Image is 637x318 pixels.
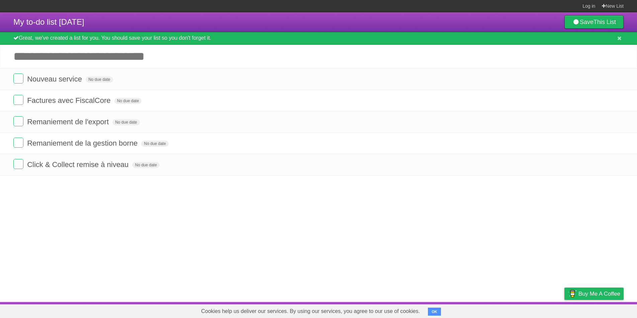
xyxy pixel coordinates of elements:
span: Remaniement de la gestion borne [27,139,139,147]
span: No due date [114,98,142,104]
span: Factures avec FiscalCore [27,96,112,105]
span: My to-do list [DATE] [13,17,84,26]
span: Cookies help us deliver our services. By using our services, you agree to our use of cookies. [194,305,427,318]
img: Buy me a coffee [568,288,577,299]
label: Star task [583,138,596,149]
button: OK [428,308,441,316]
span: Buy me a coffee [578,288,620,300]
a: SaveThis List [564,15,624,29]
label: Done [13,138,23,148]
span: No due date [112,119,140,125]
label: Star task [583,95,596,106]
span: No due date [86,76,113,83]
a: Buy me a coffee [564,288,624,300]
span: No due date [132,162,159,168]
label: Done [13,159,23,169]
label: Done [13,73,23,84]
span: No due date [141,141,168,147]
a: About [475,304,489,316]
span: Remaniement de l'export [27,118,110,126]
span: Nouveau service [27,75,84,83]
a: Developers [497,304,525,316]
label: Done [13,116,23,126]
b: This List [594,19,616,25]
a: Terms [533,304,548,316]
label: Star task [583,73,596,85]
span: Click & Collect remise à niveau [27,160,130,169]
label: Star task [583,116,596,127]
label: Done [13,95,23,105]
label: Star task [583,159,596,170]
a: Privacy [556,304,573,316]
a: Suggest a feature [581,304,624,316]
